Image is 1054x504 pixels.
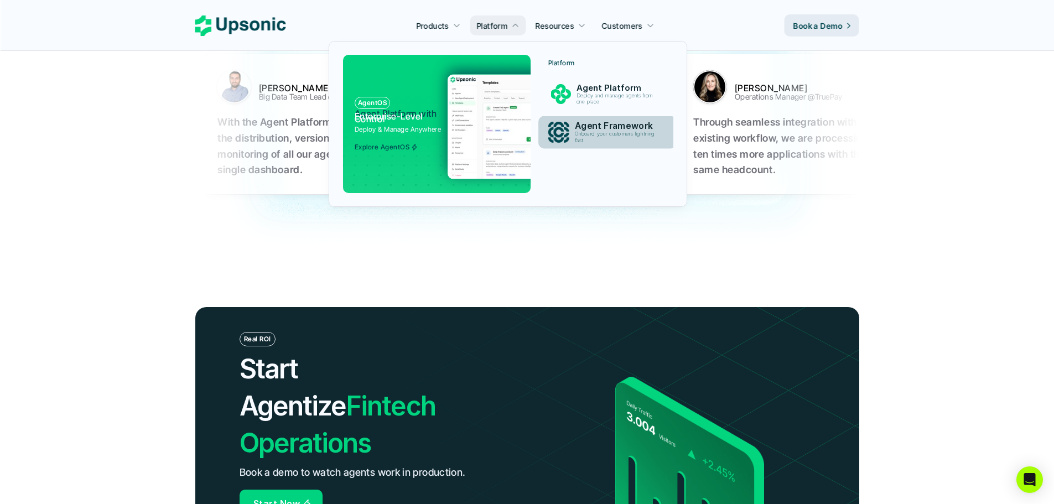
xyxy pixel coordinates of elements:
p: [PERSON_NAME] [259,87,392,90]
p: Agent Framework [575,121,661,131]
h2: Fintech Operations [240,350,497,462]
p: Book a Demo [793,20,843,32]
span: Start Agentize [240,352,346,422]
p: Book a demo to watch agents work in production. [240,465,466,481]
p: Customers [602,20,643,32]
p: Agent Platform [576,83,658,93]
p: With the Agent Platform, we manage the distribution, versioning and monitoring of all our agents ... [217,115,406,178]
p: Operations Manager @TruePay [735,90,843,103]
p: Explore AgentOS [355,143,409,151]
a: Book a Demo [785,14,859,37]
p: [PERSON_NAME] [735,87,868,90]
p: Through seamless integration with our existing workflow, we are processing ten times more applica... [693,115,881,178]
p: Onboard your customers lightning fast [575,131,660,144]
div: Open Intercom Messenger [1016,466,1043,493]
span: Explore AgentOS [355,143,418,151]
p: Platform [476,20,507,32]
a: Products [409,15,467,35]
p: Deploy & Manage Anywhere [355,124,442,134]
p: Enterprise-Level Control [355,112,439,120]
p: Big Data Team Lead @Fibabanka [259,90,371,103]
p: Real ROI [244,335,271,343]
p: AgentOS [358,99,387,107]
p: Platform [548,59,575,67]
p: Deploy and manage agents from one place [576,93,657,105]
p: Resources [536,20,574,32]
p: Products [416,20,449,32]
a: AgentOSAgent Platform withEnterprise-Level ControlDeploy & Manage AnywhereExplore AgentOS [343,55,531,193]
span: Agent Platform with [355,108,437,119]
